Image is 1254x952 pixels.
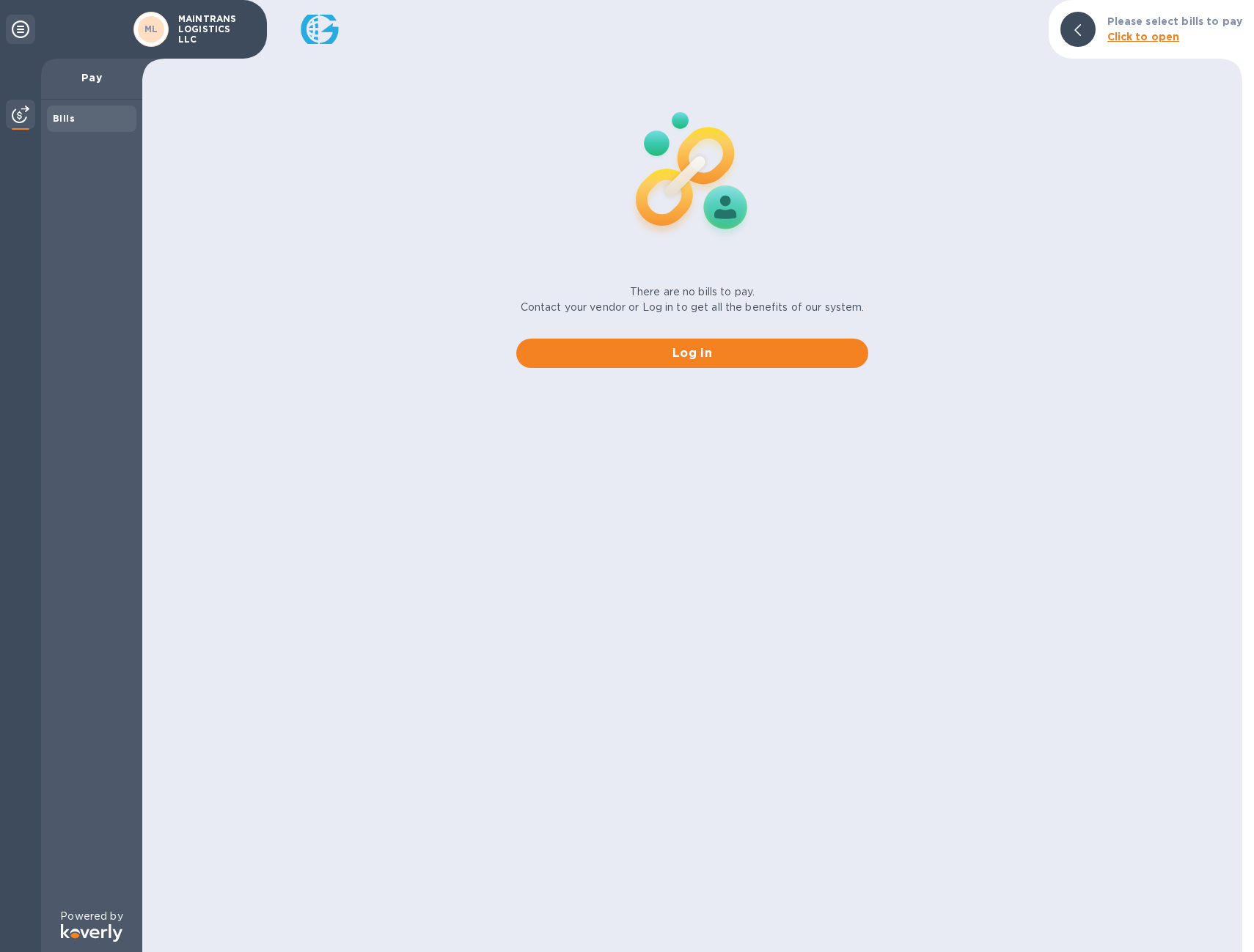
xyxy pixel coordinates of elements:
[521,284,865,315] p: There are no bills to pay. Contact your vendor or Log in to get all the benefits of our system.
[53,113,75,124] b: Bills
[528,344,857,362] span: Log in
[178,14,252,45] p: MAINTRANS LOGISTICS LLC
[53,70,131,85] p: Pay
[61,924,122,942] img: Logo
[144,23,158,34] b: ML
[1107,15,1242,27] b: Please select bills to pay
[516,339,868,368] button: Log in
[60,909,122,924] p: Powered by
[1107,31,1180,43] b: Click to open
